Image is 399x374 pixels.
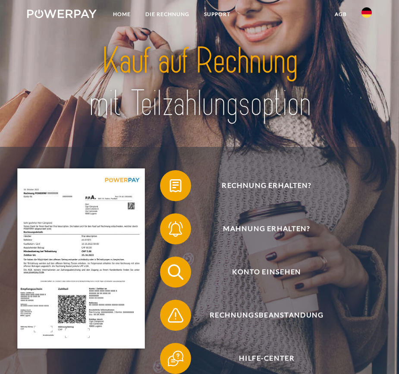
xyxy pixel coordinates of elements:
[166,305,185,325] img: qb_warning.svg
[149,298,373,333] a: Rechnungsbeanstandung
[166,349,185,368] img: qb_help.svg
[166,219,185,238] img: qb_bell.svg
[172,343,362,374] span: Hilfe-Center
[149,168,373,203] a: Rechnung erhalten?
[138,6,197,22] a: DIE RECHNUNG
[197,6,238,22] a: SUPPORT
[172,170,362,201] span: Rechnung erhalten?
[160,213,362,244] button: Mahnung erhalten?
[166,176,185,195] img: qb_bill.svg
[160,343,362,374] button: Hilfe-Center
[172,300,362,331] span: Rechnungsbeanstandung
[361,7,372,18] img: de
[172,213,362,244] span: Mahnung erhalten?
[166,262,185,282] img: qb_search.svg
[327,6,354,22] a: agb
[160,170,362,201] button: Rechnung erhalten?
[106,6,138,22] a: Home
[149,212,373,246] a: Mahnung erhalten?
[62,38,337,127] img: title-powerpay_de.svg
[160,300,362,331] button: Rechnungsbeanstandung
[17,168,145,349] img: single_invoice_powerpay_de.jpg
[160,257,362,288] button: Konto einsehen
[172,257,362,288] span: Konto einsehen
[27,10,97,18] img: logo-powerpay-white.svg
[149,255,373,289] a: Konto einsehen
[364,339,392,367] iframe: Schaltfläche zum Öffnen des Messaging-Fensters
